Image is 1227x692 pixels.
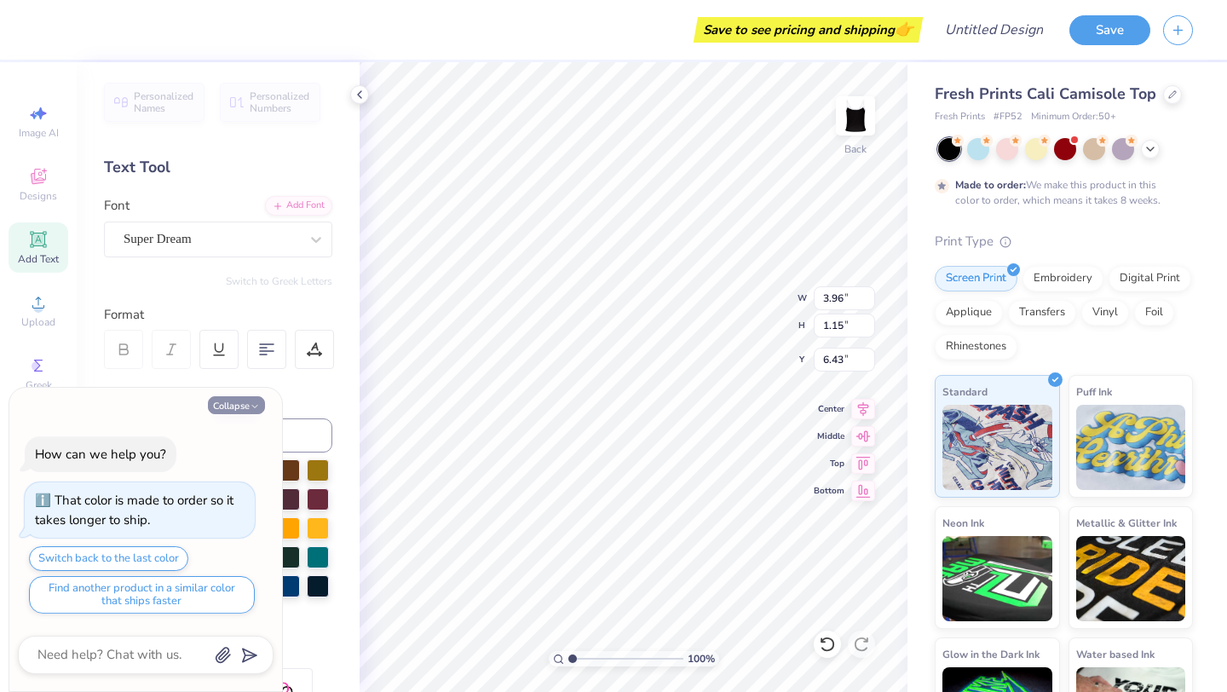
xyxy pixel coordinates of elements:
[208,396,265,414] button: Collapse
[814,485,844,497] span: Bottom
[1076,536,1186,621] img: Metallic & Glitter Ink
[1031,110,1116,124] span: Minimum Order: 50 +
[935,300,1003,326] div: Applique
[814,458,844,470] span: Top
[1134,300,1174,326] div: Foil
[942,514,984,532] span: Neon Ink
[226,274,332,288] button: Switch to Greek Letters
[1076,514,1177,532] span: Metallic & Glitter Ink
[814,430,844,442] span: Middle
[935,110,985,124] span: Fresh Prints
[931,13,1057,47] input: Untitled Design
[29,576,255,614] button: Find another product in a similar color that ships faster
[935,266,1017,291] div: Screen Print
[955,178,1026,192] strong: Made to order:
[1022,266,1103,291] div: Embroidery
[844,141,867,157] div: Back
[35,492,233,528] div: That color is made to order so it takes longer to ship.
[104,156,332,179] div: Text Tool
[29,546,188,571] button: Switch back to the last color
[942,405,1052,490] img: Standard
[1076,383,1112,401] span: Puff Ink
[20,189,57,203] span: Designs
[838,99,873,133] img: Back
[994,110,1022,124] span: # FP52
[21,315,55,329] span: Upload
[935,84,1156,104] span: Fresh Prints Cali Camisole Top
[35,446,166,463] div: How can we help you?
[1076,405,1186,490] img: Puff Ink
[18,252,59,266] span: Add Text
[814,403,844,415] span: Center
[1076,645,1155,663] span: Water based Ink
[942,536,1052,621] img: Neon Ink
[26,378,52,392] span: Greek
[265,196,332,216] div: Add Font
[134,90,194,114] span: Personalized Names
[942,383,988,401] span: Standard
[1069,15,1150,45] button: Save
[104,196,130,216] label: Font
[688,651,715,666] span: 100 %
[1109,266,1191,291] div: Digital Print
[935,334,1017,360] div: Rhinestones
[935,232,1193,251] div: Print Type
[250,90,310,114] span: Personalized Numbers
[19,126,59,140] span: Image AI
[698,17,919,43] div: Save to see pricing and shipping
[104,305,334,325] div: Format
[895,19,913,39] span: 👉
[942,645,1040,663] span: Glow in the Dark Ink
[955,177,1165,208] div: We make this product in this color to order, which means it takes 8 weeks.
[1081,300,1129,326] div: Vinyl
[1008,300,1076,326] div: Transfers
